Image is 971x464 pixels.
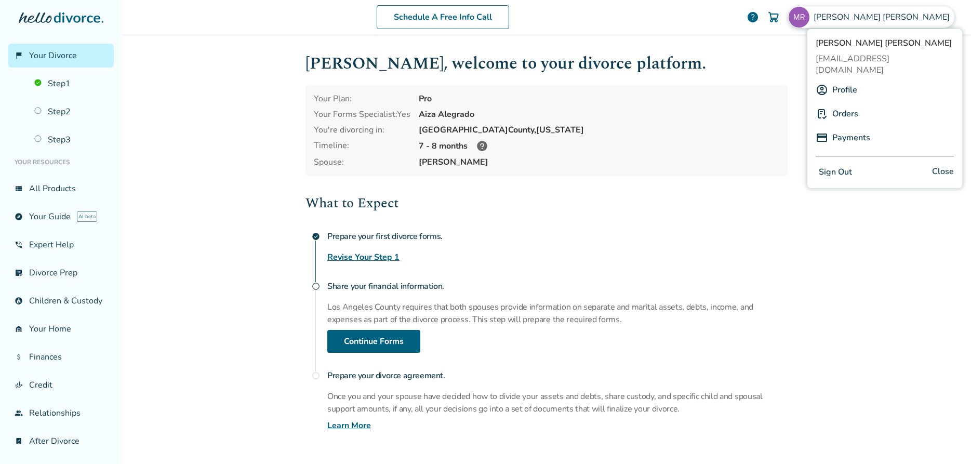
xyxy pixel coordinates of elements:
a: view_listAll Products [8,177,114,201]
span: list_alt_check [15,269,23,277]
a: list_alt_checkDivorce Prep [8,261,114,285]
span: Close [932,165,954,180]
div: You're divorcing in: [314,124,410,136]
a: bookmark_checkAfter Divorce [8,429,114,453]
div: 7 - 8 months [419,140,779,152]
span: [EMAIL_ADDRESS][DOMAIN_NAME] [816,53,954,76]
a: exploreYour GuideAI beta [8,205,114,229]
li: Your Resources [8,152,114,173]
a: Continue Forms [327,330,420,353]
a: Orders [832,104,858,124]
a: attach_moneyFinances [8,345,114,369]
span: Your Divorce [29,50,77,61]
span: bookmark_check [15,437,23,445]
a: Step1 [28,72,114,96]
div: [GEOGRAPHIC_DATA] County, [US_STATE] [419,124,779,136]
span: view_list [15,184,23,193]
a: Step3 [28,128,114,152]
span: explore [15,213,23,221]
a: Payments [832,128,870,148]
span: Spouse: [314,156,410,168]
a: account_childChildren & Custody [8,289,114,313]
span: check_circle [312,232,320,241]
a: finance_modeCredit [8,373,114,397]
div: Pro [419,93,779,104]
img: A [816,84,828,96]
h4: Prepare your first divorce forms. [327,226,788,247]
a: garage_homeYour Home [8,317,114,341]
a: Learn More [327,419,371,432]
img: P [816,108,828,120]
div: Your Plan: [314,93,410,104]
h1: [PERSON_NAME] , welcome to your divorce platform. [305,51,788,76]
span: [PERSON_NAME] [PERSON_NAME] [816,37,954,49]
h4: Prepare your divorce agreement. [327,365,788,386]
p: Los Angeles County requires that both spouses provide information on separate and marital assets,... [327,301,788,326]
iframe: Chat Widget [919,414,971,464]
a: phone_in_talkExpert Help [8,233,114,257]
span: finance_mode [15,381,23,389]
img: P [816,131,828,144]
div: Aiza Alegrado [419,109,779,120]
span: radio_button_unchecked [312,282,320,290]
button: Sign Out [816,165,855,180]
div: Timeline: [314,140,410,152]
a: Profile [832,80,857,100]
div: Your Forms Specialist: Yes [314,109,410,120]
a: flag_2Your Divorce [8,44,114,68]
a: Step2 [28,100,114,124]
a: Revise Your Step 1 [327,251,400,263]
h2: What to Expect [305,193,788,214]
img: morganrusler@gmail.com [789,7,809,28]
span: [PERSON_NAME] [PERSON_NAME] [814,11,954,23]
a: Schedule A Free Info Call [377,5,509,29]
span: garage_home [15,325,23,333]
span: [PERSON_NAME] [419,156,779,168]
span: account_child [15,297,23,305]
img: Cart [767,11,780,23]
span: radio_button_unchecked [312,372,320,380]
span: group [15,409,23,417]
a: groupRelationships [8,401,114,425]
span: flag_2 [15,51,23,60]
span: phone_in_talk [15,241,23,249]
p: Once you and your spouse have decided how to divide your assets and debts, share custody, and spe... [327,390,788,415]
span: attach_money [15,353,23,361]
span: AI beta [77,211,97,222]
a: help [747,11,759,23]
h4: Share your financial information. [327,276,788,297]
